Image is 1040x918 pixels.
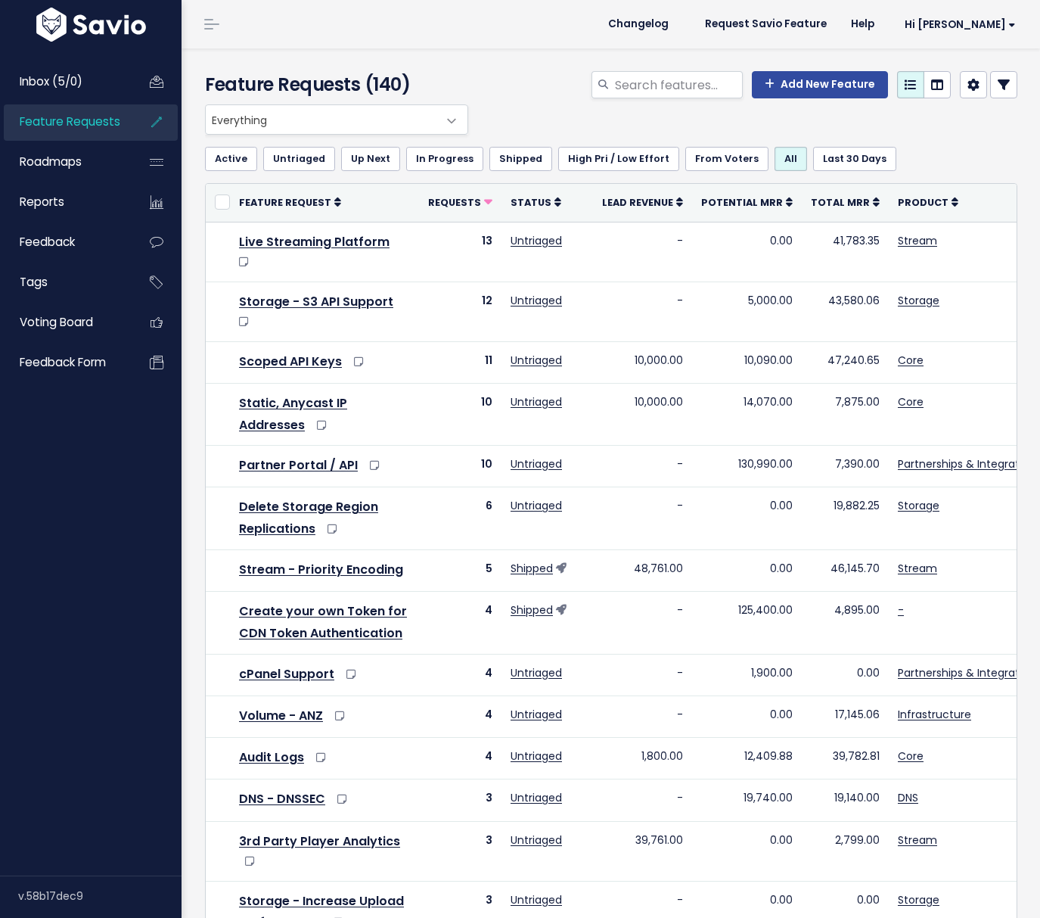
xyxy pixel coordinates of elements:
[886,13,1028,36] a: Hi [PERSON_NAME]
[419,550,501,592] td: 5
[205,147,1017,171] ul: Filter feature requests
[428,196,481,209] span: Requests
[593,282,692,341] td: -
[602,194,683,210] a: Lead Revenue
[419,282,501,341] td: 12
[898,561,937,576] a: Stream
[905,19,1016,30] span: Hi [PERSON_NAME]
[613,71,743,98] input: Search features...
[205,147,257,171] a: Active
[4,265,126,300] a: Tags
[898,498,939,513] a: Storage
[419,383,501,446] td: 10
[511,892,562,907] a: Untriaged
[511,790,562,805] a: Untriaged
[4,345,126,380] a: Feedback form
[593,222,692,282] td: -
[685,147,768,171] a: From Voters
[802,592,889,655] td: 4,895.00
[898,892,939,907] a: Storage
[775,147,807,171] a: All
[898,233,937,248] a: Stream
[20,154,82,170] span: Roadmaps
[898,194,958,210] a: Product
[239,790,325,808] a: DNS - DNSSEC
[511,665,562,680] a: Untriaged
[802,487,889,550] td: 19,882.25
[593,592,692,655] td: -
[813,147,896,171] a: Last 30 Days
[428,194,492,210] a: Requests
[419,780,501,821] td: 3
[18,876,182,916] div: v.58b17dec9
[593,550,692,592] td: 48,761.00
[20,314,93,330] span: Voting Board
[20,234,75,250] span: Feedback
[608,19,669,30] span: Changelog
[4,64,126,99] a: Inbox (5/0)
[4,104,126,139] a: Feature Requests
[593,696,692,738] td: -
[419,654,501,696] td: 4
[419,446,501,487] td: 10
[692,487,802,550] td: 0.00
[602,196,673,209] span: Lead Revenue
[206,105,437,134] span: Everything
[511,353,562,368] a: Untriaged
[4,305,126,340] a: Voting Board
[701,194,793,210] a: Potential MRR
[898,790,918,805] a: DNS
[811,194,880,210] a: Total MRR
[593,487,692,550] td: -
[802,446,889,487] td: 7,390.00
[239,561,403,578] a: Stream - Priority Encoding
[802,222,889,282] td: 41,783.35
[239,353,342,370] a: Scoped API Keys
[419,487,501,550] td: 6
[239,665,334,683] a: cPanel Support
[692,341,802,383] td: 10,090.00
[239,748,304,766] a: Audit Logs
[341,147,400,171] a: Up Next
[419,592,501,655] td: 4
[839,13,886,36] a: Help
[4,145,126,179] a: Roadmaps
[205,71,461,98] h4: Feature Requests (140)
[239,293,393,310] a: Storage - S3 API Support
[701,196,783,209] span: Potential MRR
[802,341,889,383] td: 47,240.65
[511,498,562,513] a: Untriaged
[419,821,501,881] td: 3
[239,233,390,251] a: Live Streaming Platform
[802,282,889,341] td: 43,580.06
[20,354,106,370] span: Feedback form
[4,185,126,219] a: Reports
[20,114,120,129] span: Feature Requests
[898,394,924,409] a: Core
[20,73,82,89] span: Inbox (5/0)
[489,147,552,171] a: Shipped
[811,196,870,209] span: Total MRR
[511,561,553,576] a: Shipped
[511,707,562,722] a: Untriaged
[692,446,802,487] td: 130,990.00
[20,194,64,210] span: Reports
[593,383,692,446] td: 10,000.00
[593,821,692,881] td: 39,761.00
[511,293,562,308] a: Untriaged
[558,147,679,171] a: High Pri / Low Effort
[239,456,358,474] a: Partner Portal / API
[692,696,802,738] td: 0.00
[406,147,483,171] a: In Progress
[511,832,562,848] a: Untriaged
[898,602,904,618] a: -
[419,222,501,282] td: 13
[692,654,802,696] td: 1,900.00
[239,602,407,642] a: Create your own Token for CDN Token Authentication
[511,196,551,209] span: Status
[692,550,802,592] td: 0.00
[898,353,924,368] a: Core
[898,196,948,209] span: Product
[239,196,331,209] span: Feature Request
[593,780,692,821] td: -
